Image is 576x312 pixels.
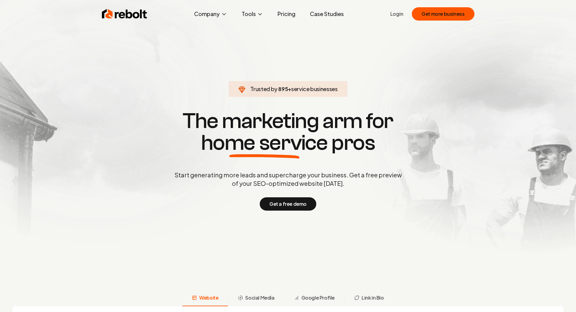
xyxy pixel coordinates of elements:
a: Login [390,10,403,18]
button: Get more business [412,7,474,21]
span: + [288,85,291,92]
button: Google Profile [284,291,344,306]
span: 895 [278,85,288,93]
h1: The marketing arm for pros [143,110,433,154]
img: Rebolt Logo [102,8,147,20]
button: Social Media [228,291,284,306]
span: service businesses [291,85,338,92]
button: Website [182,291,228,306]
a: Case Studies [305,8,349,20]
span: home service [201,132,328,154]
span: Website [199,294,218,301]
button: Get a free demo [260,197,316,211]
button: Company [189,8,232,20]
a: Pricing [273,8,300,20]
span: Google Profile [301,294,335,301]
p: Start generating more leads and supercharge your business. Get a free preview of your SEO-optimiz... [173,171,403,188]
button: Link in Bio [344,291,394,306]
span: Trusted by [250,85,277,92]
span: Link in Bio [362,294,384,301]
button: Tools [237,8,268,20]
span: Social Media [245,294,274,301]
